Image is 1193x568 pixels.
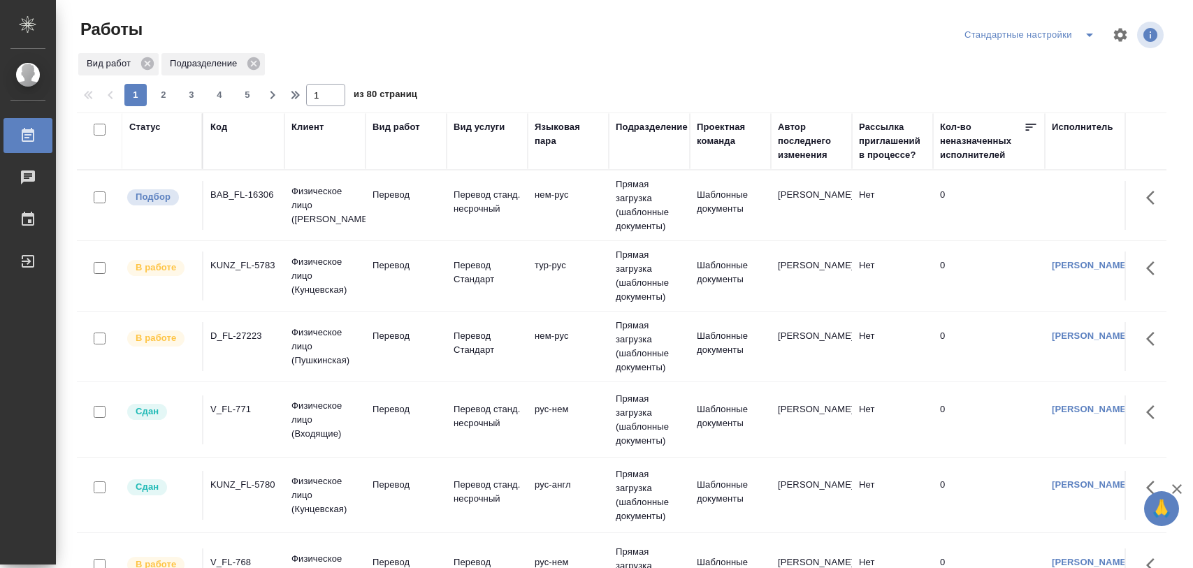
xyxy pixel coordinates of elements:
[454,188,521,216] p: Перевод станд. несрочный
[126,402,195,421] div: Менеджер проверил работу исполнителя, передает ее на следующий этап
[961,24,1104,46] div: split button
[690,322,771,371] td: Шаблонные документы
[771,181,852,230] td: [PERSON_NAME]
[78,53,159,75] div: Вид работ
[77,18,143,41] span: Работы
[152,84,175,106] button: 2
[1137,22,1166,48] span: Посмотреть информацию
[454,120,505,134] div: Вид услуги
[1052,260,1129,270] a: [PERSON_NAME]
[528,395,609,444] td: рус-нем
[778,120,845,162] div: Автор последнего изменения
[940,120,1024,162] div: Кол-во неназначенных исполнителей
[852,471,933,520] td: Нет
[454,402,521,430] p: Перевод станд. несрочный
[535,120,602,148] div: Языковая пара
[1052,330,1129,341] a: [PERSON_NAME]
[609,385,690,455] td: Прямая загрузка (шаблонные документы)
[1052,120,1113,134] div: Исполнитель
[136,405,159,418] p: Сдан
[354,86,417,106] span: из 80 страниц
[1138,322,1171,356] button: Здесь прячутся важные кнопки
[373,329,440,343] p: Перевод
[291,326,359,367] p: Физическое лицо (Пушкинская)
[697,120,764,148] div: Проектная команда
[1052,404,1129,414] a: [PERSON_NAME]
[933,471,1045,520] td: 0
[126,188,195,207] div: Можно подбирать исполнителей
[616,120,688,134] div: Подразделение
[210,478,277,492] div: KUNZ_FL-5780
[180,88,203,102] span: 3
[609,312,690,381] td: Прямая загрузка (шаблонные документы)
[1138,181,1171,214] button: Здесь прячутся важные кнопки
[291,474,359,516] p: Физическое лицо (Кунцевская)
[136,331,176,345] p: В работе
[291,255,359,297] p: Физическое лицо (Кунцевская)
[373,402,440,416] p: Перевод
[126,478,195,497] div: Менеджер проверил работу исполнителя, передает ее на следующий этап
[852,181,933,230] td: Нет
[373,188,440,202] p: Перевод
[373,258,440,272] p: Перевод
[210,329,277,343] div: D_FL-27223
[454,258,521,286] p: Перевод Стандарт
[291,184,359,226] p: Физическое лицо ([PERSON_NAME])
[690,395,771,444] td: Шаблонные документы
[136,190,171,204] p: Подбор
[528,471,609,520] td: рус-англ
[852,322,933,371] td: Нет
[454,478,521,506] p: Перевод станд. несрочный
[771,471,852,520] td: [PERSON_NAME]
[690,252,771,300] td: Шаблонные документы
[1138,395,1171,429] button: Здесь прячутся важные кнопки
[852,252,933,300] td: Нет
[1052,479,1129,490] a: [PERSON_NAME]
[126,258,195,277] div: Исполнитель выполняет работу
[208,88,231,102] span: 4
[609,241,690,311] td: Прямая загрузка (шаблонные документы)
[161,53,265,75] div: Подразделение
[690,471,771,520] td: Шаблонные документы
[210,402,277,416] div: V_FL-771
[373,120,420,134] div: Вид работ
[291,399,359,441] p: Физическое лицо (Входящие)
[1138,252,1171,285] button: Здесь прячутся важные кнопки
[528,322,609,371] td: нем-рус
[136,480,159,494] p: Сдан
[454,329,521,357] p: Перевод Стандарт
[210,120,227,134] div: Код
[933,181,1045,230] td: 0
[87,57,136,71] p: Вид работ
[152,88,175,102] span: 2
[129,120,161,134] div: Статус
[1150,494,1173,523] span: 🙏
[1138,471,1171,504] button: Здесь прячутся важные кнопки
[528,252,609,300] td: тур-рус
[771,322,852,371] td: [PERSON_NAME]
[771,395,852,444] td: [PERSON_NAME]
[528,181,609,230] td: нем-рус
[136,261,176,275] p: В работе
[609,170,690,240] td: Прямая загрузка (шаблонные документы)
[933,395,1045,444] td: 0
[771,252,852,300] td: [PERSON_NAME]
[180,84,203,106] button: 3
[690,181,771,230] td: Шаблонные документы
[373,478,440,492] p: Перевод
[170,57,242,71] p: Подразделение
[933,322,1045,371] td: 0
[1144,491,1179,526] button: 🙏
[1052,557,1129,567] a: [PERSON_NAME]
[609,460,690,530] td: Прямая загрузка (шаблонные документы)
[210,188,277,202] div: BAB_FL-16306
[1104,18,1137,52] span: Настроить таблицу
[859,120,926,162] div: Рассылка приглашений в процессе?
[126,329,195,348] div: Исполнитель выполняет работу
[236,88,259,102] span: 5
[208,84,231,106] button: 4
[210,258,277,272] div: KUNZ_FL-5783
[933,252,1045,300] td: 0
[236,84,259,106] button: 5
[291,120,324,134] div: Клиент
